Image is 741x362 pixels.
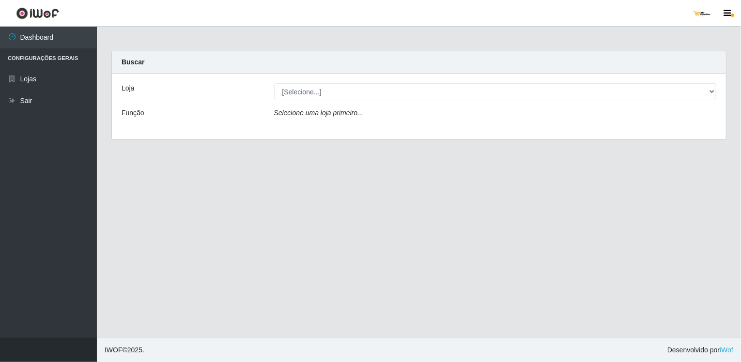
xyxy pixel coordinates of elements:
img: CoreUI Logo [16,7,59,19]
span: Desenvolvido por [667,345,733,355]
i: Selecione uma loja primeiro... [274,109,363,117]
label: Função [122,108,144,118]
span: IWOF [105,346,123,354]
strong: Buscar [122,58,144,66]
label: Loja [122,83,134,93]
span: © 2025 . [105,345,144,355]
a: iWof [720,346,733,354]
